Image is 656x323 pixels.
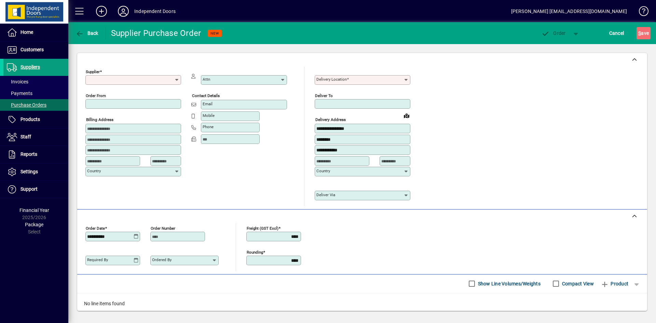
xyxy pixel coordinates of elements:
div: No line items found [77,293,647,314]
span: Suppliers [20,64,40,70]
span: Back [76,30,98,36]
a: Home [3,24,68,41]
mat-label: Delivery Location [316,77,347,82]
span: Home [20,29,33,35]
div: Supplier Purchase Order [111,28,201,39]
app-page-header-button: Back [68,27,106,39]
button: Cancel [607,27,626,39]
span: Customers [20,47,44,52]
mat-label: Order date [86,226,105,230]
mat-label: Deliver via [316,192,335,197]
button: Profile [112,5,134,17]
mat-label: Deliver To [315,93,333,98]
span: Settings [20,169,38,174]
mat-label: Ordered by [152,257,172,262]
span: NEW [210,31,219,36]
span: Support [20,186,38,192]
mat-label: Country [87,169,101,173]
span: Invoices [7,79,28,84]
span: Reports [20,151,37,157]
button: Order [538,27,569,39]
mat-label: Rounding [247,250,263,254]
mat-label: Email [203,102,213,106]
a: Purchase Orders [3,99,68,111]
button: Save [637,27,651,39]
div: Independent Doors [134,6,176,17]
span: Package [25,222,43,227]
span: ave [638,28,649,39]
mat-label: Attn [203,77,210,82]
mat-label: Supplier [86,69,100,74]
button: Add [91,5,112,17]
span: Payments [7,91,32,96]
a: Products [3,111,68,128]
span: S [638,30,641,36]
label: Compact View [561,280,594,287]
mat-label: Phone [203,124,214,129]
span: Staff [20,134,31,139]
a: Reports [3,146,68,163]
a: Payments [3,88,68,99]
a: View on map [401,110,412,121]
a: Staff [3,129,68,146]
mat-label: Country [316,169,330,173]
label: Show Line Volumes/Weights [477,280,541,287]
span: Products [20,117,40,122]
a: Knowledge Base [634,1,647,24]
button: Back [74,27,100,39]
a: Customers [3,41,68,58]
span: Cancel [609,28,624,39]
a: Settings [3,163,68,180]
a: Invoices [3,76,68,88]
span: Financial Year [19,207,49,213]
mat-label: Freight (GST excl) [247,226,278,230]
div: [PERSON_NAME] [EMAIL_ADDRESS][DOMAIN_NAME] [511,6,627,17]
mat-label: Order number [151,226,175,230]
mat-label: Mobile [203,113,215,118]
mat-label: Required by [87,257,108,262]
a: Support [3,181,68,198]
span: Purchase Orders [7,102,46,108]
span: Order [542,30,566,36]
mat-label: Order from [86,93,106,98]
